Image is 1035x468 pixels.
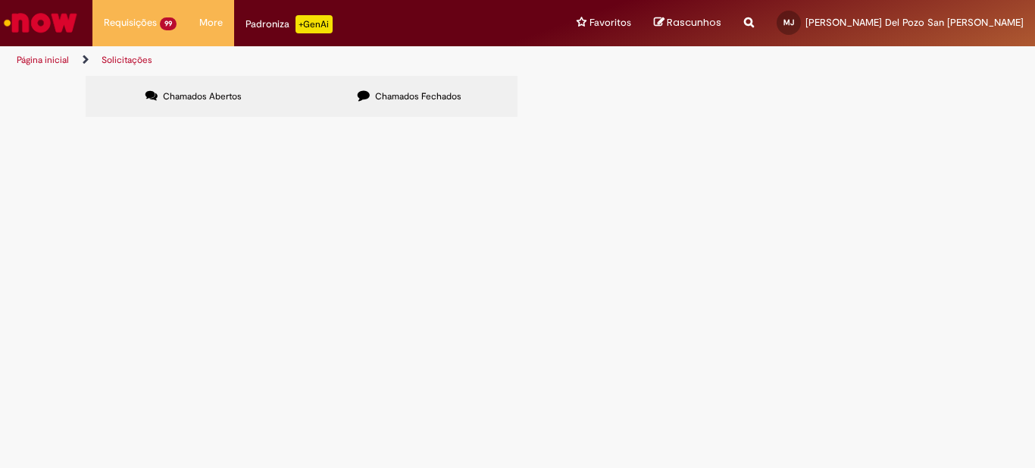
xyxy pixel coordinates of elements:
[783,17,794,27] span: MJ
[2,8,80,38] img: ServiceNow
[17,54,69,66] a: Página inicial
[11,46,679,74] ul: Trilhas de página
[102,54,152,66] a: Solicitações
[160,17,177,30] span: 99
[654,16,721,30] a: Rascunhos
[375,90,461,102] span: Chamados Fechados
[667,15,721,30] span: Rascunhos
[104,15,157,30] span: Requisições
[589,15,631,30] span: Favoritos
[245,15,333,33] div: Padroniza
[199,15,223,30] span: More
[805,16,1024,29] span: [PERSON_NAME] Del Pozo San [PERSON_NAME]
[163,90,242,102] span: Chamados Abertos
[295,15,333,33] p: +GenAi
